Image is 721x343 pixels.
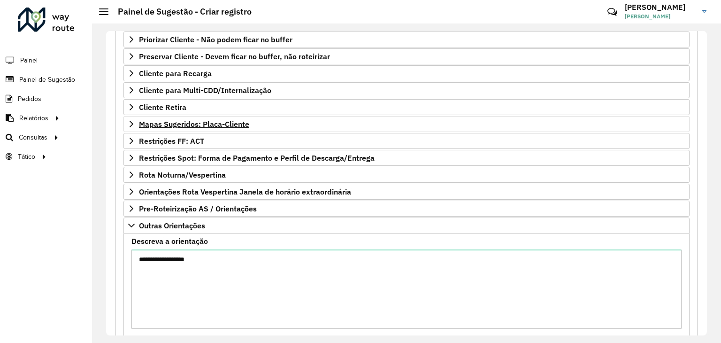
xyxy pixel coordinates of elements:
span: Cliente para Multi-CDD/Internalização [139,86,271,94]
a: Rota Noturna/Vespertina [123,167,690,183]
a: Cliente Retira [123,99,690,115]
span: Tático [18,152,35,162]
span: Consultas [19,133,47,142]
span: Mapas Sugeridos: Placa-Cliente [139,120,249,128]
label: Descreva a orientação [131,235,208,247]
a: Pre-Roteirização AS / Orientações [123,201,690,217]
a: Cliente para Recarga [123,65,690,81]
span: Restrições Spot: Forma de Pagamento e Perfil de Descarga/Entrega [139,154,375,162]
span: Preservar Cliente - Devem ficar no buffer, não roteirizar [139,53,330,60]
h3: [PERSON_NAME] [625,3,695,12]
span: Priorizar Cliente - Não podem ficar no buffer [139,36,292,43]
a: Outras Orientações [123,218,690,234]
a: Contato Rápido [602,2,622,22]
span: Painel de Sugestão [19,75,75,85]
span: Cliente para Recarga [139,70,212,77]
a: Restrições Spot: Forma de Pagamento e Perfil de Descarga/Entrega [123,150,690,166]
span: Restrições FF: ACT [139,137,204,145]
span: Orientações Rota Vespertina Janela de horário extraordinária [139,188,351,195]
a: Orientações Rota Vespertina Janela de horário extraordinária [123,184,690,200]
span: Cliente Retira [139,103,186,111]
a: Mapas Sugeridos: Placa-Cliente [123,116,690,132]
div: Outras Orientações [123,234,690,341]
span: Relatórios [19,113,48,123]
span: Painel [20,55,38,65]
a: Restrições FF: ACT [123,133,690,149]
h2: Painel de Sugestão - Criar registro [108,7,252,17]
a: Priorizar Cliente - Não podem ficar no buffer [123,31,690,47]
a: Preservar Cliente - Devem ficar no buffer, não roteirizar [123,48,690,64]
a: Cliente para Multi-CDD/Internalização [123,82,690,98]
span: Outras Orientações [139,222,205,229]
span: Pre-Roteirização AS / Orientações [139,205,257,212]
span: Rota Noturna/Vespertina [139,171,226,179]
span: [PERSON_NAME] [625,12,695,21]
span: Pedidos [18,94,41,104]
